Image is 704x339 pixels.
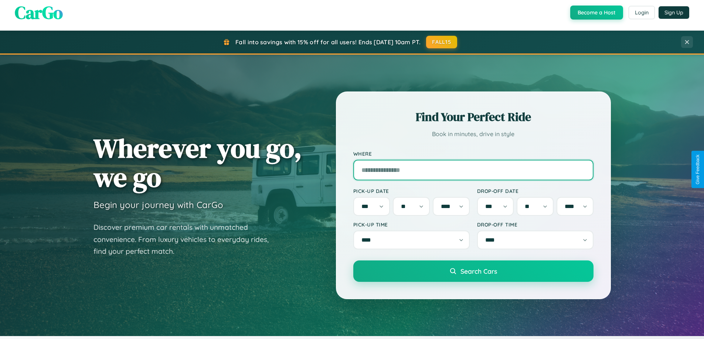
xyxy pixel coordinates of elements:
label: Pick-up Time [353,221,470,228]
button: Search Cars [353,260,594,282]
span: CarGo [15,0,63,25]
h2: Find Your Perfect Ride [353,109,594,125]
label: Pick-up Date [353,188,470,194]
label: Where [353,151,594,157]
p: Discover premium car rentals with unmatched convenience. From luxury vehicles to everyday rides, ... [93,221,278,257]
p: Book in minutes, drive in style [353,129,594,139]
button: Become a Host [570,6,623,20]
h3: Begin your journey with CarGo [93,199,223,210]
label: Drop-off Time [477,221,594,228]
button: Sign Up [659,6,689,19]
label: Drop-off Date [477,188,594,194]
div: Give Feedback [695,155,700,184]
button: Login [629,6,655,19]
span: Fall into savings with 15% off for all users! Ends [DATE] 10am PT. [235,38,421,46]
button: FALL15 [426,36,457,48]
h1: Wherever you go, we go [93,134,302,192]
span: Search Cars [460,267,497,275]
